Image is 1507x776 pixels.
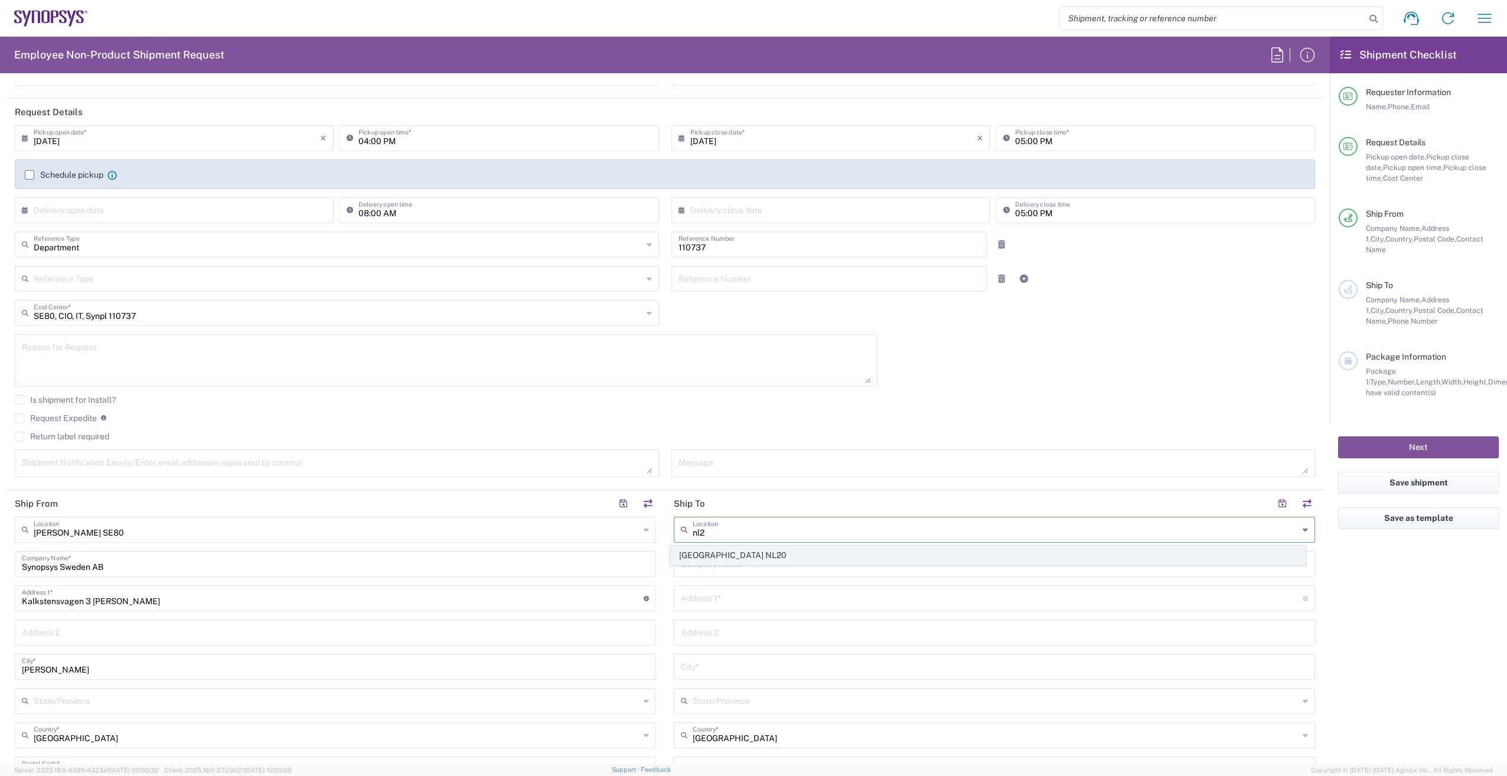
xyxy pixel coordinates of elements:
span: Client: 2025.18.0-27d3021 [164,767,292,774]
i: × [320,129,327,148]
h2: Shipment Checklist [1340,48,1457,62]
span: [DATE] 10:20:09 [244,767,292,774]
span: Number, [1388,377,1416,386]
span: City, [1371,234,1385,243]
span: Postal Code, [1414,234,1456,243]
span: Company Name, [1366,224,1421,233]
span: [GEOGRAPHIC_DATA] NL20 [671,546,1306,565]
a: Remove Reference [993,236,1010,253]
span: Length, [1416,377,1441,386]
span: Package Information [1366,352,1446,361]
span: Phone Number [1388,317,1438,325]
span: [DATE] 09:50:32 [109,767,159,774]
h2: Ship To [674,498,705,510]
i: × [977,129,983,148]
h2: Employee Non-Product Shipment Request [14,48,224,62]
span: Email [1411,102,1430,111]
label: Is shipment for Install? [15,395,116,405]
span: Copyright © [DATE]-[DATE] Agistix Inc., All Rights Reserved [1311,765,1493,775]
span: Cost Center [1383,174,1423,182]
span: Width, [1441,377,1463,386]
button: Save as template [1338,507,1499,529]
span: Ship From [1366,209,1404,219]
span: Height, [1463,377,1488,386]
span: Country, [1385,306,1414,315]
label: Schedule pickup [25,170,103,180]
span: Ship To [1366,281,1393,290]
span: Type, [1370,377,1388,386]
span: City, [1371,306,1385,315]
span: Postal Code, [1414,306,1456,315]
span: Company Name, [1366,295,1421,304]
a: Feedback [641,766,671,773]
a: Remove Reference [993,270,1010,287]
span: Server: 2025.18.0-659fc4323ef [14,767,159,774]
span: Name, [1366,102,1388,111]
label: Return label required [15,432,109,441]
span: Requester Information [1366,87,1451,97]
input: Shipment, tracking or reference number [1059,7,1365,30]
h2: Request Details [15,106,83,118]
span: Phone, [1388,102,1411,111]
a: Support [612,766,641,773]
a: Add Reference [1016,270,1032,287]
span: Request Details [1366,138,1426,147]
label: Request Expedite [15,413,97,423]
h2: Ship From [15,498,58,510]
span: Package 1: [1366,367,1396,386]
span: Pickup open time, [1383,163,1443,172]
button: Save shipment [1338,472,1499,494]
button: Next [1338,436,1499,458]
span: Pickup open date, [1366,152,1426,161]
span: Country, [1385,234,1414,243]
